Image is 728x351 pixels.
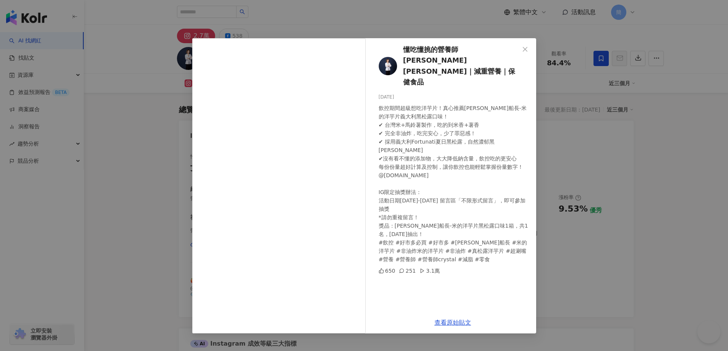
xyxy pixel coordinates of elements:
[399,267,416,275] div: 251
[517,42,533,57] button: Close
[420,267,440,275] div: 3.1萬
[379,267,396,275] div: 650
[379,57,397,75] img: KOL Avatar
[522,46,528,52] span: close
[379,44,519,87] a: KOL Avatar懂吃懂挑的營養師[PERSON_NAME] [PERSON_NAME]｜減重營養｜保健食品
[379,94,530,101] div: [DATE]
[435,319,471,326] a: 查看原始貼文
[379,104,530,264] div: 飲控期間超級想吃洋芋片！真心推薦[PERSON_NAME]船長-米的洋芋片義大利黑松露口味！ ✔ 台灣米+馬鈴薯製作，吃的到米香+薯香 ✔ 完全非油炸，吃完安心，少了罪惡感！ ✔ 採用義大利Fo...
[403,44,519,87] span: 懂吃懂挑的營養師[PERSON_NAME] [PERSON_NAME]｜減重營養｜保健食品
